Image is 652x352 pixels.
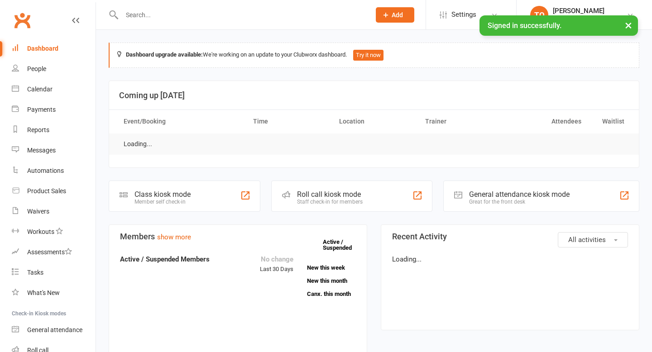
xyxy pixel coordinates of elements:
a: Assessments [12,242,96,262]
strong: Active / Suspended Members [120,255,210,263]
th: Event/Booking [115,110,245,133]
div: No change [260,254,293,265]
a: People [12,59,96,79]
div: Payments [27,106,56,113]
span: All activities [568,236,606,244]
p: Loading... [392,254,628,265]
th: Location [331,110,417,133]
div: Last 30 Days [260,254,293,274]
div: Waivers [27,208,49,215]
div: Snake pit gym [553,15,604,23]
th: Time [245,110,331,133]
span: Signed in successfully. [488,21,561,30]
a: Waivers [12,201,96,222]
div: Product Sales [27,187,66,195]
div: TO [530,6,548,24]
div: [PERSON_NAME] [553,7,604,15]
div: Member self check-in [134,199,191,205]
a: Payments [12,100,96,120]
div: Tasks [27,269,43,276]
a: Tasks [12,262,96,283]
div: General attendance [27,326,82,333]
h3: Members [120,232,356,241]
div: Staff check-in for members [297,199,363,205]
div: Assessments [27,248,72,256]
button: × [620,15,637,35]
button: Try it now [353,50,384,61]
div: Dashboard [27,45,58,52]
th: Waitlist [590,110,633,133]
button: Add [376,7,414,23]
div: Class kiosk mode [134,190,191,199]
a: Product Sales [12,181,96,201]
span: Settings [451,5,476,25]
div: People [27,65,46,72]
div: Great for the front desk [469,199,570,205]
a: show more [157,233,191,241]
a: What's New [12,283,96,303]
h3: Coming up [DATE] [119,91,629,100]
span: Add [392,11,403,19]
input: Search... [119,9,364,21]
a: New this week [307,265,356,271]
div: Reports [27,126,49,133]
div: Calendar [27,86,53,93]
button: All activities [558,232,628,247]
th: Attendees [503,110,589,133]
a: New this month [307,278,356,284]
strong: Dashboard upgrade available: [126,51,203,58]
div: General attendance kiosk mode [469,190,570,199]
th: Trainer [417,110,503,133]
a: Dashboard [12,38,96,59]
a: Clubworx [11,9,34,32]
a: Workouts [12,222,96,242]
a: Automations [12,161,96,181]
div: Roll call kiosk mode [297,190,363,199]
div: Workouts [27,228,54,235]
a: Messages [12,140,96,161]
h3: Recent Activity [392,232,628,241]
a: Reports [12,120,96,140]
a: General attendance kiosk mode [12,320,96,340]
div: Automations [27,167,64,174]
div: What's New [27,289,60,296]
td: Loading... [115,133,160,155]
a: Calendar [12,79,96,100]
div: Messages [27,147,56,154]
div: We're working on an update to your Clubworx dashboard. [109,43,639,68]
a: Canx. this month [307,291,356,297]
a: Active / Suspended [323,232,363,257]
